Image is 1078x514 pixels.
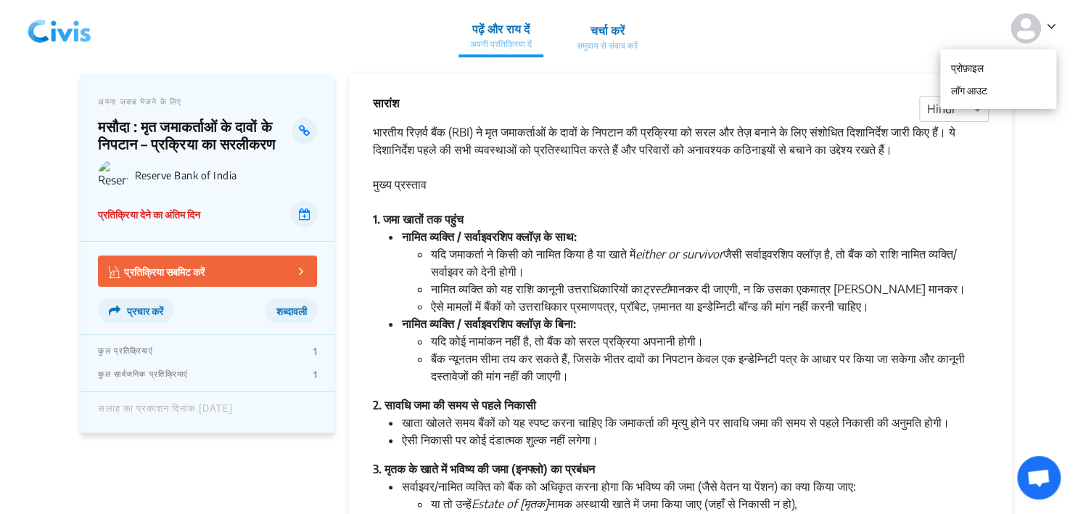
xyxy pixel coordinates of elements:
[401,414,988,431] li: खाता खोलते समय बैंकों को यह स्पष्ट करना चाहिए कि जमाकर्ता की मृत्यु होने पर सावधि जमा की समय से प...
[471,497,548,511] em: Estate of [मृतक]
[430,245,988,280] li: यदि जमाकर्ता ने किसी को नामित किया है या खाते में जैसी सर्वाइवरशिप क्लॉज़ है, तो बैंक को राशि नाम...
[947,57,1049,79] p: प्रोफ़ाइल
[430,280,988,298] li: नामित व्यक्ति को यह राशि कानूनी उत्तराधिकारियों का मानकर दी जाएगी, न कि उसका एकमात्र [PERSON_NAME...
[430,495,988,513] li: या तो उन्हें नामक अस्थायी खाते में जमा किया जाए (जहाँ से निकासी न हो),
[635,247,723,261] em: either or survivor
[313,369,317,380] p: 1
[372,176,988,211] div: मुख्य प्रस्ताव
[470,38,532,51] p: अपनी प्रतिक्रिया दें
[577,39,638,52] p: समुदाय से संवाद करें
[372,94,398,112] p: सारांश
[134,169,317,181] p: Reserve Bank of India
[98,403,233,422] div: सलाह का प्रकाशन दिनांक [DATE]
[401,229,576,244] strong: नामित व्यक्ति / सर्वाइवरशिप क्लॉज़ के साथ:
[98,369,188,380] p: कुल सार्वजनिक प्रतिक्रियाएं
[372,398,535,412] strong: 2. सावधि जमा की समय से पहले निकासी
[1011,13,1041,44] img: person-default.svg
[430,333,988,350] li: यदि कोई नामांकन नहीं है, तो बैंक को सरल प्रक्रिया अपनानी होगी।
[372,462,594,476] strong: 3. मृतक के खाते में भविष्य की जमा (इनफ्लो) का प्रबंधन
[265,298,317,323] button: शब्दावली
[109,263,204,280] p: प्रतिक्रिया सबमिट करें
[470,20,532,38] p: पढ़ें और राय दें
[401,317,575,331] strong: नामित व्यक्ति / सर्वाइवरशिप क्लॉज़ के बिना:
[276,305,306,317] span: शब्दावली
[430,350,988,385] li: बैंक न्यूनतम सीमा तय कर सकते हैं, जिसके भीतर दावों का निपटान केवल एक इन्डेम्निटी पत्र के आधार पर ...
[1017,456,1061,499] a: Open chat
[401,431,988,449] li: ऐसी निकासी पर कोई दंडात्मक शुल्क नहीं लगेगा।
[947,79,1049,102] p: लॉग आउट
[98,256,317,287] button: प्रतिक्रिया सबमिट करें
[98,118,292,152] p: मसौदा : मृत जमाकर्ताओं के दावों के निपटान – प्रक्रिया का सरलीकरण
[642,282,669,296] em: ट्रस्टी
[577,22,638,39] p: चर्चा करें
[313,346,317,357] p: 1
[109,266,120,278] img: Vector.jpg
[126,305,162,317] span: प्रचार करें
[98,160,128,190] img: Reserve Bank of India logo
[372,212,463,227] strong: 1. जमा खातों तक पहुंच
[98,346,152,357] p: कुल प्रतिक्रियाएं
[430,298,988,315] li: ऐसे मामलों में बैंकों को उत्तराधिकार प्रमाणपत्र, प्रॉबेट, ज़मानत या इन्डेम्निटी बॉन्ड की मांग नही...
[22,7,97,50] img: navlogo.png
[372,123,988,176] div: भारतीय रिज़र्व बैंक (RBI) ने मृत जमाकर्ताओं के दावों के निपटान की प्रक्रिया को सरल और तेज़ बनाने ...
[98,298,173,323] button: प्रचार करें
[98,97,317,106] p: अपना जवाब भेजने के लिए
[98,207,199,222] p: प्रतिक्रिया देने का अंतिम दिन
